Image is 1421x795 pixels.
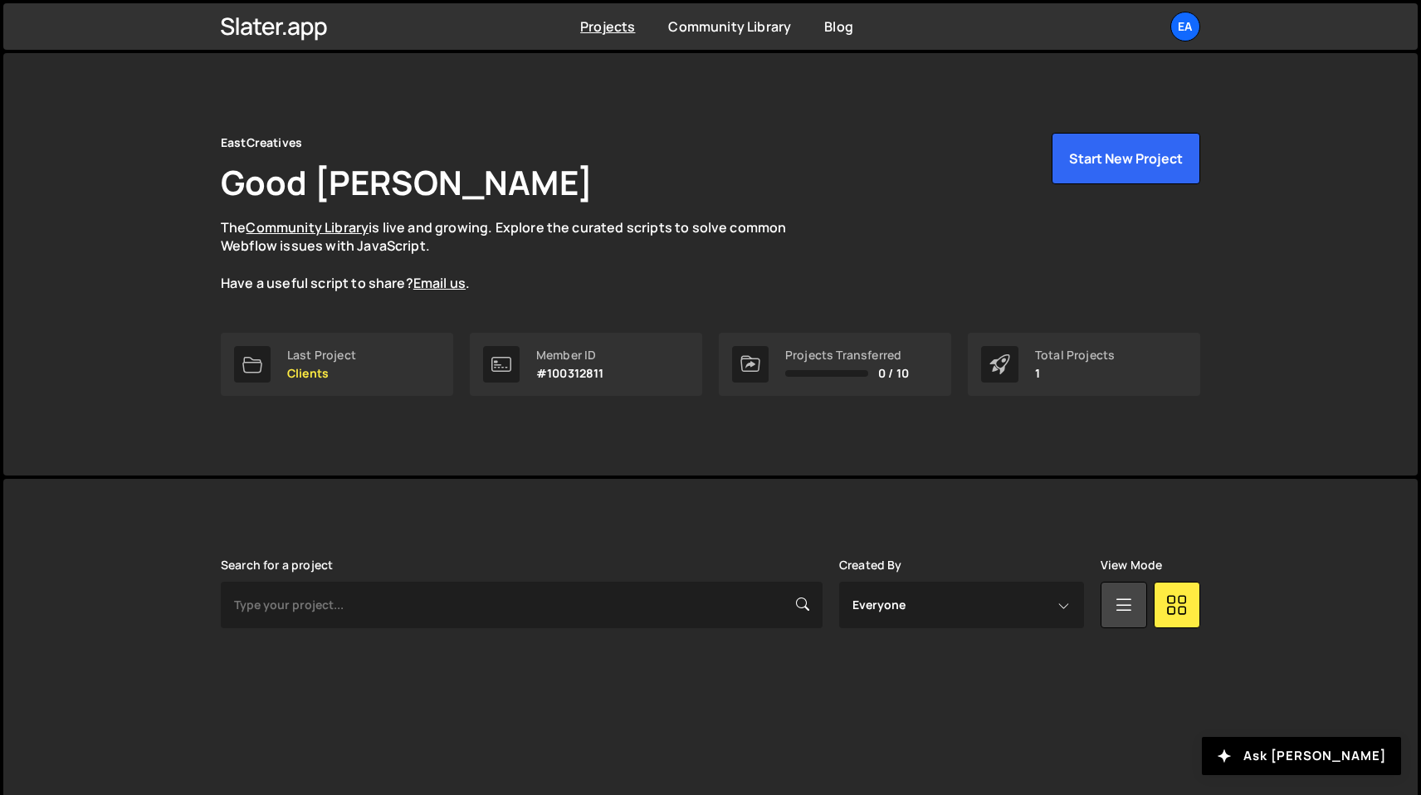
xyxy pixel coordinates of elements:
label: Search for a project [221,558,333,572]
p: #100312811 [536,367,604,380]
h2: Clients [283,676,483,695]
label: View Mode [1101,558,1162,572]
button: Start New Project [1052,133,1200,184]
a: Cl Clients Created by [PERSON_NAME] 4 pages, last updated by [PERSON_NAME] [DATE] [221,668,534,772]
a: Projects [580,17,635,36]
span: 0 / 10 [878,367,909,380]
button: Ask [PERSON_NAME] [1202,737,1401,775]
a: Blog [824,17,853,36]
p: Clients [287,367,356,380]
label: Created By [839,558,902,572]
p: The is live and growing. Explore the curated scripts to solve common Webflow issues with JavaScri... [221,218,818,293]
a: Email us [413,274,466,292]
a: Last Project Clients [221,333,453,396]
div: EastCreatives [221,133,302,153]
div: Projects Transferred [785,349,909,362]
small: Created by [PERSON_NAME] [283,699,483,713]
a: Community Library [246,218,369,237]
div: Last Project [287,349,356,362]
div: Total Projects [1035,349,1115,362]
h1: Good [PERSON_NAME] [221,159,593,205]
div: Cl [222,669,274,721]
p: 1 [1035,367,1115,380]
div: 4 pages, last updated by [PERSON_NAME] [DATE] [222,721,533,771]
a: Ea [1170,12,1200,41]
input: Type your project... [221,582,823,628]
div: Member ID [536,349,604,362]
a: Community Library [668,17,791,36]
